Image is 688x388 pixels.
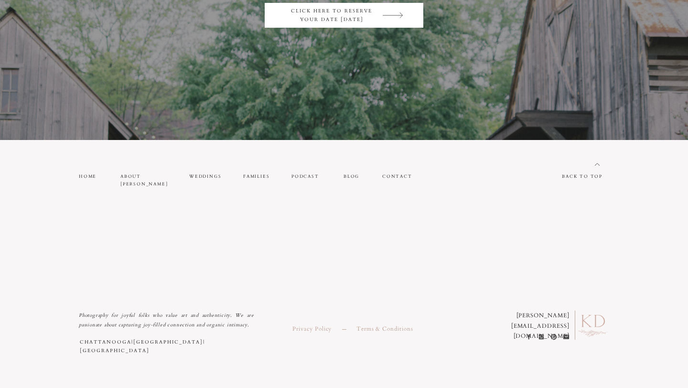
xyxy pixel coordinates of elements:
[546,172,602,181] a: back to top
[382,172,413,181] a: contact
[79,172,99,181] a: home
[476,311,570,330] p: [PERSON_NAME] [EMAIL_ADDRESS][DOMAIN_NAME]
[243,172,270,181] a: families
[291,172,322,181] a: PODCAST
[292,324,344,334] a: Privacy Policy
[344,172,361,181] a: blog
[189,172,222,181] a: weddings
[79,312,254,328] i: Photography for joyful folks who value art and authenticity. We are passionate about capturing jo...
[80,347,150,354] a: [GEOGRAPHIC_DATA]
[120,172,168,181] a: about [PERSON_NAME]
[133,339,203,345] a: [GEOGRAPHIC_DATA]
[80,339,131,345] a: Chattanooga
[287,7,376,24] a: click here to reserve your date [DATE]
[80,338,254,345] h3: | |
[344,324,413,334] a: Terms & Conditions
